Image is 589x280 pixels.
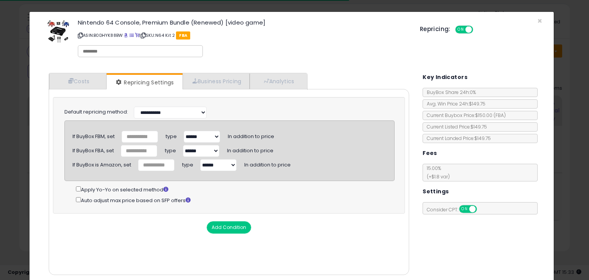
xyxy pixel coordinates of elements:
[183,73,250,89] a: Business Pricing
[72,159,131,169] div: If BuyBox is Amazon, set
[423,187,449,196] h5: Settings
[420,26,451,32] h5: Repricing:
[130,32,134,38] a: All offer listings
[423,72,467,82] h5: Key Indicators
[423,124,487,130] span: Current Listed Price: $149.75
[49,73,107,89] a: Costs
[460,206,469,212] span: ON
[78,20,408,25] h3: Nintendo 64 Console, Premium Bundle (Renewed) [video game]
[423,100,485,107] span: Avg. Win Price 24h: $149.75
[64,109,128,116] label: Default repricing method:
[135,32,139,38] a: Your listing only
[76,185,395,194] div: Apply Yo-Yo on selected method
[47,20,70,43] img: 41FStnAovvL._SL60_.jpg
[76,196,395,204] div: Auto adjust max price based on SFP offers
[227,144,273,154] span: In addition to price
[423,89,476,96] span: BuyBox Share 24h: 0%
[476,206,488,212] span: OFF
[423,148,437,158] h5: Fees
[124,32,128,38] a: BuyBox page
[176,31,190,40] span: FBA
[250,73,306,89] a: Analytics
[423,173,450,180] span: (+$1.8 var)
[228,130,274,140] span: In addition to price
[166,130,177,140] span: type
[423,206,487,213] span: Consider CPT:
[423,135,491,142] span: Current Landed Price: $149.75
[78,29,408,41] p: ASIN: B0DHYK88BW | SKU: N64 Kit 2
[423,112,506,119] span: Current Buybox Price:
[475,112,506,119] span: $150.00
[165,144,176,154] span: type
[537,15,542,26] span: ×
[472,26,484,33] span: OFF
[72,130,115,140] div: If BuyBox FBM, set
[423,165,450,180] span: 15.00 %
[182,158,193,168] span: type
[107,75,182,90] a: Repricing Settings
[456,26,466,33] span: ON
[244,158,291,168] span: In addition to price
[72,145,114,155] div: If BuyBox FBA, set
[207,221,251,234] button: Add Condition
[494,112,506,119] span: ( FBA )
